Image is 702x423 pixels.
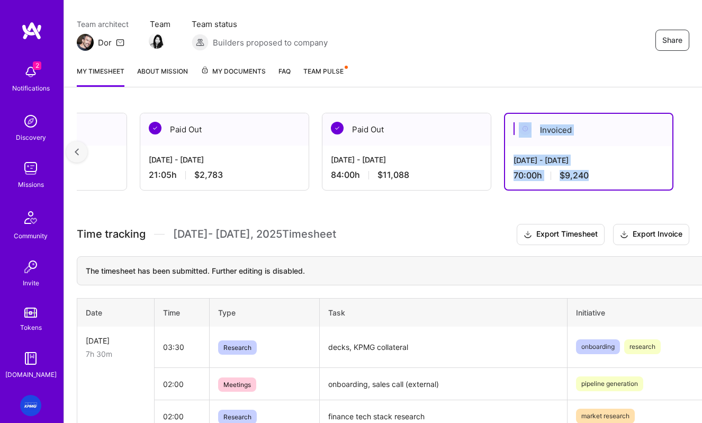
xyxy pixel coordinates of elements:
i: icon Mail [116,38,124,47]
div: Notifications [12,83,50,94]
div: Discovery [16,132,46,143]
span: $2,783 [194,169,223,181]
span: Share [662,35,682,46]
i: icon Download [620,229,628,240]
a: My timesheet [77,66,124,87]
th: Time [154,298,209,327]
td: 03:30 [154,327,209,368]
span: Meetings [218,377,256,392]
th: Date [77,298,155,327]
a: About Mission [137,66,188,87]
div: Paid Out [322,113,491,146]
div: 84:00 h [331,169,482,181]
img: logo [21,21,42,40]
span: pipeline generation [576,376,643,391]
div: [DOMAIN_NAME] [5,369,57,380]
a: FAQ [278,66,291,87]
img: bell [20,61,41,83]
div: Tokens [20,322,42,333]
td: decks, KPMG collateral [319,327,567,368]
a: Team Pulse [303,66,347,87]
img: Team Architect [77,34,94,51]
span: Team Pulse [303,67,344,75]
img: guide book [20,348,41,369]
span: research [624,339,661,354]
span: [DATE] - [DATE] , 2025 Timesheet [173,228,336,241]
img: KPMG: KPMG Sales and Messaging Playbook for Digital Finance [20,395,41,416]
div: Dor [98,37,112,48]
span: $9,240 [560,170,589,181]
div: 70:00 h [514,170,664,181]
div: [DATE] - [DATE] [149,154,300,165]
div: Invoiced [505,114,672,146]
div: [DATE] - [DATE] [331,154,482,165]
div: 21:05 h [149,169,300,181]
span: Builders proposed to company [213,37,328,48]
a: Team Member Avatar [150,32,164,50]
div: [DATE] - [DATE] [514,155,664,166]
i: icon Download [524,229,532,240]
button: Export Invoice [613,224,689,245]
button: Export Timesheet [517,224,605,245]
a: My Documents [201,66,266,87]
img: left [75,148,79,156]
img: Team Member Avatar [149,33,165,49]
img: Invoiced [519,122,532,135]
span: Team status [192,19,328,30]
span: Team [150,19,170,30]
td: onboarding, sales call (external) [319,368,567,400]
span: Time tracking [77,228,146,241]
div: Invite [23,277,39,289]
img: discovery [20,111,41,132]
span: 2 [33,61,41,70]
img: tokens [24,308,37,318]
span: My Documents [201,66,266,77]
th: Type [209,298,319,327]
div: [DATE] [86,335,146,346]
span: $11,088 [377,169,409,181]
span: Team architect [77,19,129,30]
span: onboarding [576,339,620,354]
div: Missions [18,179,44,190]
div: 7h 30m [86,348,146,359]
span: Research [218,340,257,355]
button: Share [655,30,689,51]
img: Community [18,205,43,230]
td: 02:00 [154,368,209,400]
a: KPMG: KPMG Sales and Messaging Playbook for Digital Finance [17,395,44,416]
img: Invite [20,256,41,277]
img: teamwork [20,158,41,179]
img: Builders proposed to company [192,34,209,51]
div: Paid Out [140,113,309,146]
img: Paid Out [331,122,344,134]
div: Community [14,230,48,241]
img: Paid Out [149,122,161,134]
th: Task [319,298,567,327]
